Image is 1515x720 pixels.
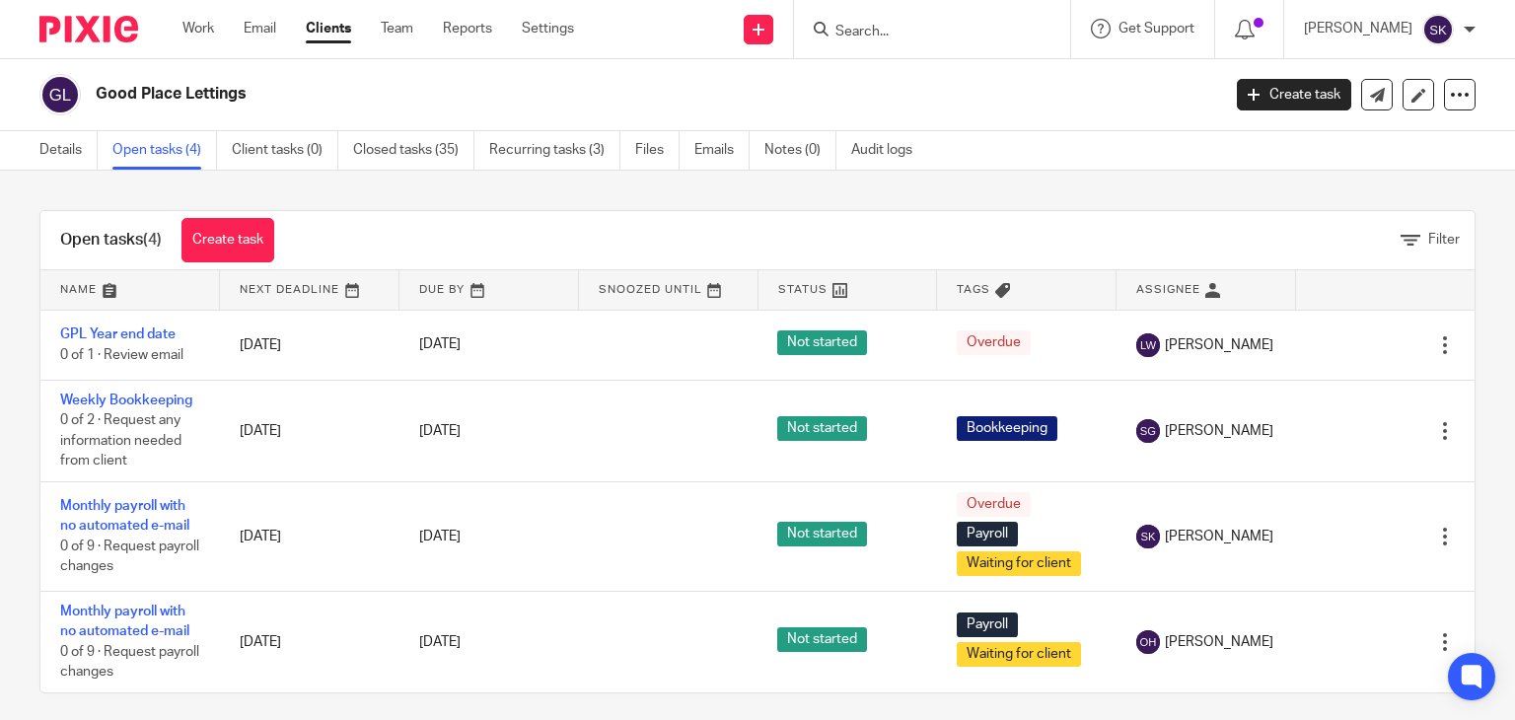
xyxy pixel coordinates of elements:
[39,74,81,115] img: svg%3E
[957,330,1031,355] span: Overdue
[851,131,927,170] a: Audit logs
[694,131,750,170] a: Emails
[1136,630,1160,654] img: svg%3E
[957,522,1018,546] span: Payroll
[957,492,1031,517] span: Overdue
[957,416,1057,441] span: Bookkeeping
[232,131,338,170] a: Client tasks (0)
[777,522,867,546] span: Not started
[220,310,399,380] td: [DATE]
[489,131,620,170] a: Recurring tasks (3)
[60,414,181,468] span: 0 of 2 · Request any information needed from client
[112,131,217,170] a: Open tasks (4)
[1304,19,1412,38] p: [PERSON_NAME]
[778,284,828,295] span: Status
[419,530,461,543] span: [DATE]
[306,19,351,38] a: Clients
[599,284,702,295] span: Snoozed Until
[1136,525,1160,548] img: svg%3E
[60,605,189,638] a: Monthly payroll with no automated e-mail
[143,232,162,248] span: (4)
[39,16,138,42] img: Pixie
[1165,632,1273,652] span: [PERSON_NAME]
[60,499,189,533] a: Monthly payroll with no automated e-mail
[1165,335,1273,355] span: [PERSON_NAME]
[957,551,1081,576] span: Waiting for client
[381,19,413,38] a: Team
[419,338,461,352] span: [DATE]
[60,230,162,251] h1: Open tasks
[777,627,867,652] span: Not started
[182,19,214,38] a: Work
[419,635,461,649] span: [DATE]
[957,284,990,295] span: Tags
[1422,14,1454,45] img: svg%3E
[220,591,399,691] td: [DATE]
[60,645,199,680] span: 0 of 9 · Request payroll changes
[635,131,680,170] a: Files
[833,24,1011,41] input: Search
[96,84,985,105] h2: Good Place Lettings
[1165,527,1273,546] span: [PERSON_NAME]
[60,540,199,574] span: 0 of 9 · Request payroll changes
[522,19,574,38] a: Settings
[60,394,192,407] a: Weekly Bookkeeping
[443,19,492,38] a: Reports
[353,131,474,170] a: Closed tasks (35)
[957,642,1081,667] span: Waiting for client
[60,348,183,362] span: 0 of 1 · Review email
[777,330,867,355] span: Not started
[220,481,399,591] td: [DATE]
[764,131,836,170] a: Notes (0)
[60,327,176,341] a: GPL Year end date
[1136,419,1160,443] img: svg%3E
[244,19,276,38] a: Email
[1165,421,1273,441] span: [PERSON_NAME]
[181,218,274,262] a: Create task
[1118,22,1194,36] span: Get Support
[39,131,98,170] a: Details
[220,380,399,481] td: [DATE]
[1237,79,1351,110] a: Create task
[1428,233,1460,247] span: Filter
[957,612,1018,637] span: Payroll
[777,416,867,441] span: Not started
[419,424,461,438] span: [DATE]
[1136,333,1160,357] img: svg%3E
